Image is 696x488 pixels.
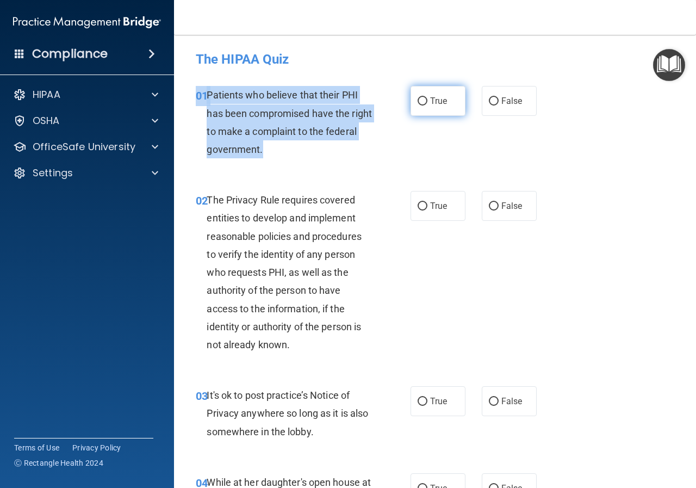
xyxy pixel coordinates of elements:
[489,202,499,211] input: False
[430,396,447,406] span: True
[72,442,121,453] a: Privacy Policy
[418,398,427,406] input: True
[33,88,60,101] p: HIPAA
[430,201,447,211] span: True
[489,97,499,106] input: False
[13,114,158,127] a: OSHA
[13,88,158,101] a: HIPAA
[501,201,523,211] span: False
[33,140,135,153] p: OfficeSafe University
[33,166,73,180] p: Settings
[508,411,683,454] iframe: Drift Widget Chat Controller
[501,396,523,406] span: False
[430,96,447,106] span: True
[196,194,208,207] span: 02
[196,52,674,66] h4: The HIPAA Quiz
[32,46,108,61] h4: Compliance
[196,390,208,403] span: 03
[207,390,368,437] span: It's ok to post practice’s Notice of Privacy anywhere so long as it is also somewhere in the lobby.
[14,458,103,468] span: Ⓒ Rectangle Health 2024
[207,194,361,350] span: The Privacy Rule requires covered entities to develop and implement reasonable policies and proce...
[13,11,161,33] img: PMB logo
[207,89,372,155] span: Patients who believe that their PHI has been compromised have the right to make a complaint to th...
[196,89,208,102] span: 01
[501,96,523,106] span: False
[33,114,60,127] p: OSHA
[489,398,499,406] input: False
[13,140,158,153] a: OfficeSafe University
[14,442,59,453] a: Terms of Use
[13,166,158,180] a: Settings
[653,49,685,81] button: Open Resource Center
[418,202,427,211] input: True
[418,97,427,106] input: True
